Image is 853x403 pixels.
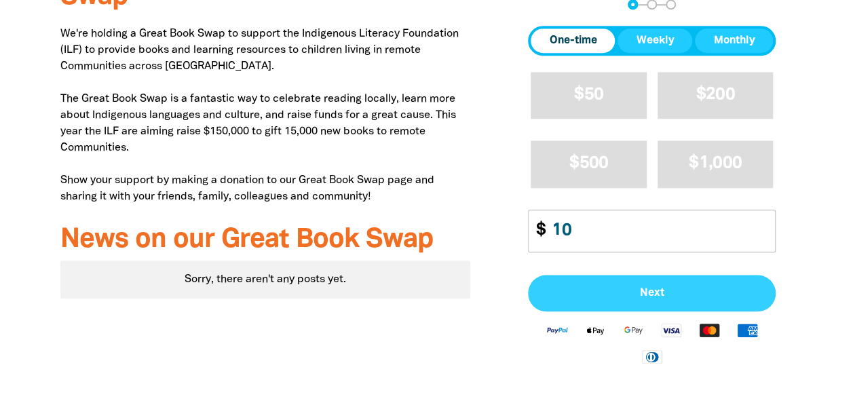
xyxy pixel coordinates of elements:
button: $200 [658,72,774,119]
img: Visa logo [652,322,690,338]
button: $1,000 [658,140,774,187]
p: We're holding a Great Book Swap to support the Indigenous Literacy Foundation (ILF) to provide bo... [60,26,471,205]
button: Monthly [695,28,773,53]
img: Paypal logo [538,322,576,338]
span: One-time [549,33,596,49]
span: $200 [696,87,735,102]
div: Donation frequency [528,26,776,56]
h3: News on our Great Book Swap [60,225,471,255]
img: Google Pay logo [614,322,652,338]
span: $ [529,210,545,252]
img: Diners Club logo [633,349,671,364]
span: $50 [574,87,603,102]
div: Paginated content [60,261,471,299]
input: Enter custom amount [542,210,775,252]
button: Pay with Credit Card [528,275,776,311]
img: Apple Pay logo [576,322,614,338]
div: Available payment methods [528,311,776,375]
img: American Express logo [728,322,766,338]
span: Weekly [636,33,674,49]
button: $500 [531,140,647,187]
span: $500 [569,155,608,171]
span: Monthly [713,33,755,49]
div: Sorry, there aren't any posts yet. [60,261,471,299]
button: $50 [531,72,647,119]
span: Next [543,288,761,299]
button: One-time [531,28,615,53]
button: Weekly [618,28,692,53]
img: Mastercard logo [690,322,728,338]
span: $1,000 [689,155,742,171]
